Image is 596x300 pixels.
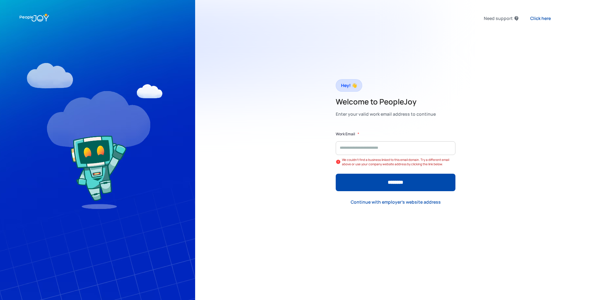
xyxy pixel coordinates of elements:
div: Hey! 👋 [341,81,357,90]
div: Enter your valid work email address to continue [336,110,436,119]
a: Click here [525,12,556,25]
div: Click here [530,15,551,22]
div: Continue with employer's website address [351,199,441,205]
label: Work Email [336,131,355,137]
h2: Welcome to PeopleJoy [336,97,436,107]
a: Continue with employer's website address [346,196,446,209]
div: We couldn't find a business linked to this email domain. Try a different email above or use your ... [342,157,455,166]
div: Need support [484,14,513,23]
